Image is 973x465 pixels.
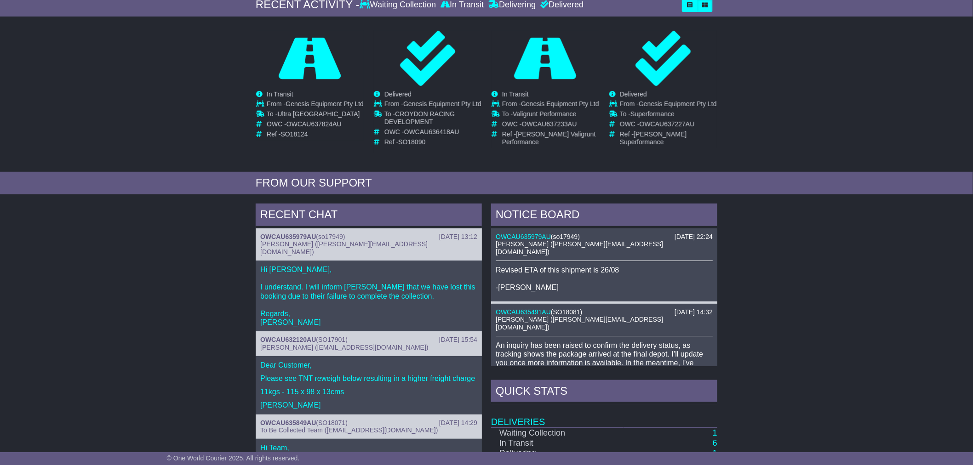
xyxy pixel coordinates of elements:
[620,100,717,110] td: From -
[502,91,529,98] span: In Transit
[267,120,364,130] td: OWC -
[260,419,477,427] div: ( )
[256,204,482,228] div: RECENT CHAT
[553,233,578,240] span: so17949
[713,428,717,437] a: 1
[260,361,477,369] p: Dear Customer,
[267,130,364,138] td: Ref -
[491,428,624,438] td: Waiting Collection
[502,120,599,130] td: OWC -
[620,110,717,120] td: To -
[286,120,342,128] span: OWCAU637824AU
[496,266,713,292] p: Revised ETA of this shipment is 26/08 -[PERSON_NAME]
[260,401,477,409] p: [PERSON_NAME]
[267,91,293,98] span: In Transit
[384,138,481,146] td: Ref -
[496,341,713,385] p: An inquiry has been raised to confirm the delivery status, as tracking shows the package arrived ...
[713,448,717,458] a: 1
[496,308,713,316] div: ( )
[260,426,438,434] span: To Be Collected Team ([EMAIL_ADDRESS][DOMAIN_NAME])
[318,336,345,343] span: SO17901
[620,120,717,130] td: OWC -
[260,233,477,241] div: ( )
[260,240,428,255] span: [PERSON_NAME] ([PERSON_NAME][EMAIL_ADDRESS][DOMAIN_NAME])
[260,336,477,344] div: ( )
[502,110,599,120] td: To -
[439,336,477,344] div: [DATE] 15:54
[267,110,364,120] td: To -
[496,233,551,240] a: OWCAU635979AU
[260,374,477,383] p: Please see TNT reweigh below resulting in a higher freight charge
[256,176,717,190] div: FROM OUR SUPPORT
[260,443,477,452] p: Hi Team,
[620,130,687,146] span: [PERSON_NAME] Superformance
[502,100,599,110] td: From -
[384,100,481,110] td: From -
[439,233,477,241] div: [DATE] 13:12
[491,438,624,448] td: In Transit
[403,100,481,108] span: Genesis Equipment Pty Ltd
[384,91,412,98] span: Delivered
[522,120,577,128] span: OWCAU637233AU
[404,128,459,136] span: OWCAU636418AU
[318,233,343,240] span: so17949
[620,91,647,98] span: Delivered
[630,110,675,118] span: Superformance
[502,130,599,146] td: Ref -
[384,110,481,128] td: To -
[639,100,717,108] span: Genesis Equipment Pty Ltd
[286,100,364,108] span: Genesis Equipment Pty Ltd
[491,448,624,459] td: Delivering
[260,419,316,426] a: OWCAU635849AU
[675,308,713,316] div: [DATE] 14:32
[496,316,663,331] span: [PERSON_NAME] ([PERSON_NAME][EMAIL_ADDRESS][DOMAIN_NAME])
[553,308,580,316] span: SO18081
[260,387,477,396] p: 11kgs - 115 x 98 x 13cms
[260,265,477,327] p: Hi [PERSON_NAME], I understand. I will inform [PERSON_NAME] that we have lost this booking due to...
[713,438,717,448] a: 6
[491,380,717,405] div: Quick Stats
[384,128,481,138] td: OWC -
[267,100,364,110] td: From -
[502,130,596,146] span: [PERSON_NAME] Valigrunt Performance
[513,110,576,118] span: Valigrunt Performance
[675,233,713,241] div: [DATE] 22:24
[491,204,717,228] div: NOTICE BOARD
[260,233,316,240] a: OWCAU635979AU
[260,336,316,343] a: OWCAU632120AU
[260,344,429,351] span: [PERSON_NAME] ([EMAIL_ADDRESS][DOMAIN_NAME])
[398,138,425,146] span: SO18090
[277,110,360,118] span: Ultra [GEOGRAPHIC_DATA]
[521,100,599,108] span: Genesis Equipment Pty Ltd
[496,308,551,316] a: OWCAU635491AU
[496,233,713,241] div: ( )
[384,110,455,125] span: CROYDON RACING DEVELOPMENT
[491,404,717,428] td: Deliveries
[640,120,695,128] span: OWCAU637227AU
[167,454,300,462] span: © One World Courier 2025. All rights reserved.
[496,240,663,255] span: [PERSON_NAME] ([PERSON_NAME][EMAIL_ADDRESS][DOMAIN_NAME])
[280,130,308,138] span: SO18124
[439,419,477,427] div: [DATE] 14:29
[318,419,345,426] span: SO18071
[620,130,717,146] td: Ref -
